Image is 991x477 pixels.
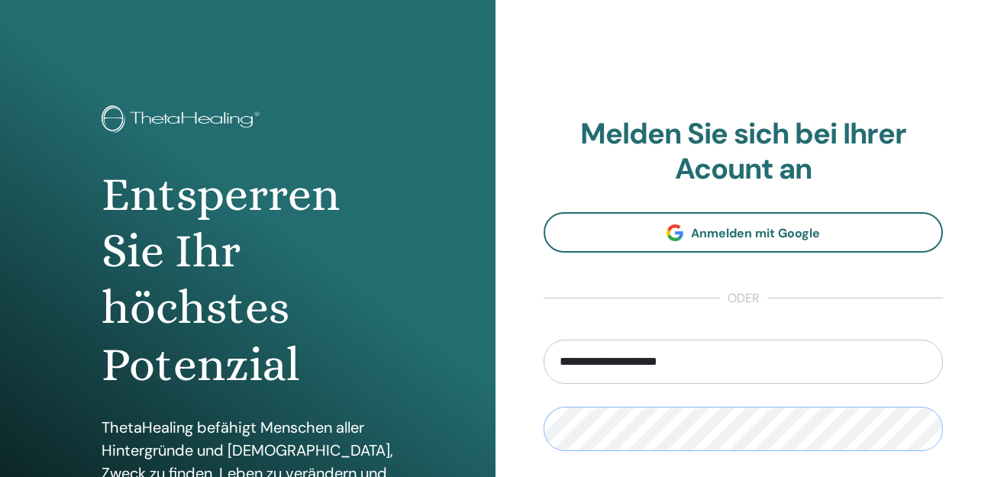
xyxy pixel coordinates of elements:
h1: Entsperren Sie Ihr höchstes Potenzial [102,166,394,394]
a: Anmelden mit Google [544,212,943,253]
span: oder [720,289,767,308]
span: Anmelden mit Google [691,225,820,241]
h2: Melden Sie sich bei Ihrer Acount an [544,117,943,186]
